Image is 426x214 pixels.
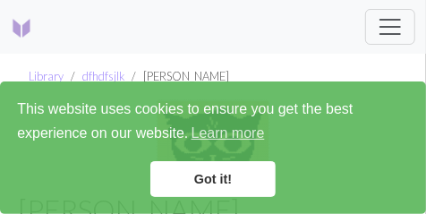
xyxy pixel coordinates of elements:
button: Toggle navigation [365,9,415,45]
a: dfhdfsjlk [82,69,124,83]
li: [PERSON_NAME] [124,68,229,85]
a: learn more about cookies [188,120,267,147]
a: Library [29,69,64,83]
a: dismiss cookie message [150,161,276,197]
span: This website uses cookies to ensure you get the best experience on our website. [17,98,409,147]
img: Logo [11,17,32,39]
